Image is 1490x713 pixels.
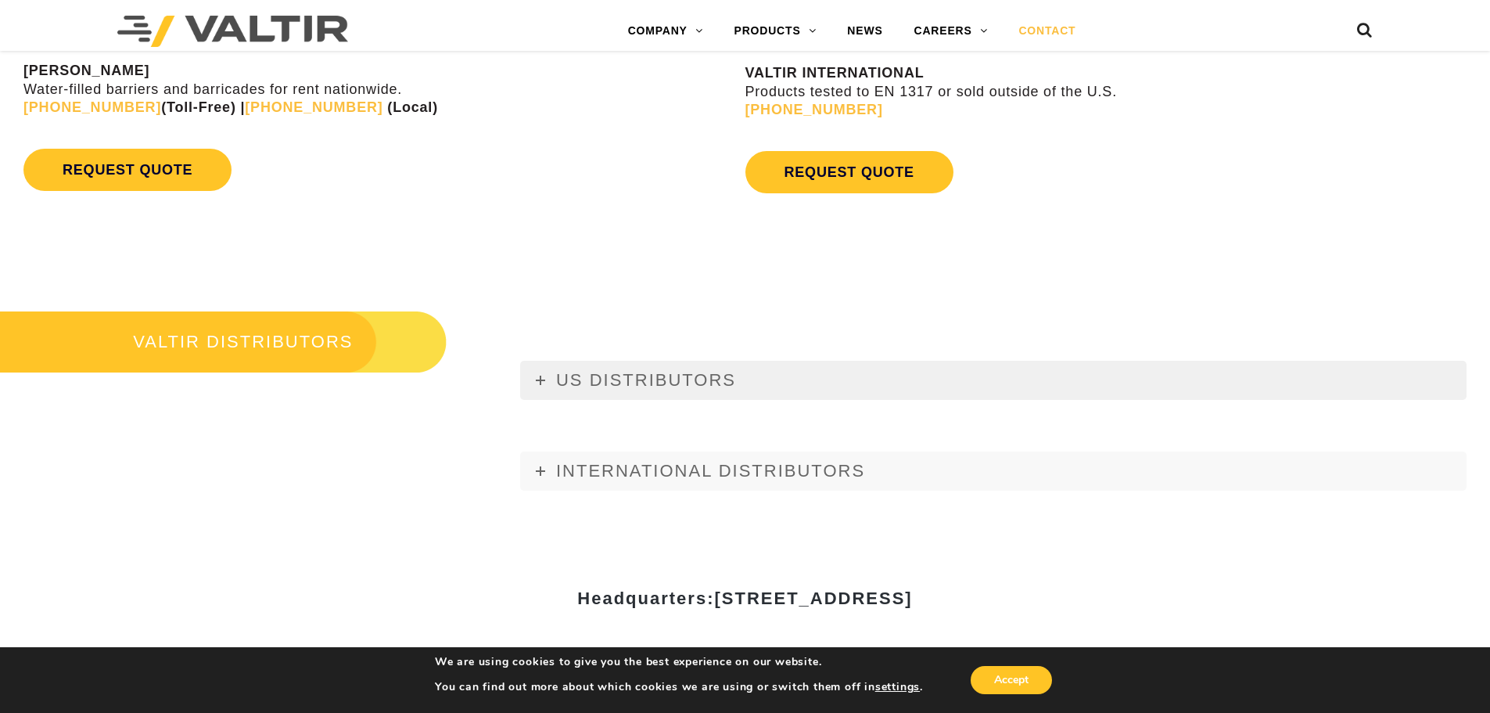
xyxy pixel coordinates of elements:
[745,151,953,193] a: REQUEST QUOTE
[23,99,245,115] strong: (Toll-Free) |
[23,62,741,117] p: Water-filled barriers and barricades for rent nationwide.
[556,461,865,481] span: INTERNATIONAL DISTRIBUTORS
[745,65,925,81] strong: VALTIR INTERNATIONAL
[875,680,920,694] button: settings
[387,99,438,115] strong: (Local)
[520,361,1467,400] a: US DISTRIBUTORS
[612,16,719,47] a: COMPANY
[899,16,1004,47] a: CAREERS
[1003,16,1091,47] a: CONTACT
[117,16,348,47] img: Valtir
[831,16,898,47] a: NEWS
[435,655,923,669] p: We are using cookies to give you the best experience on our website.
[23,149,232,191] a: REQUEST QUOTE
[714,589,912,608] span: [STREET_ADDRESS]
[435,680,923,694] p: You can find out more about which cookies we are using or switch them off in .
[23,63,149,78] strong: [PERSON_NAME]
[971,666,1052,694] button: Accept
[520,452,1467,491] a: INTERNATIONAL DISTRIBUTORS
[577,589,912,608] strong: Headquarters:
[745,102,883,117] a: [PHONE_NUMBER]
[719,16,832,47] a: PRODUCTS
[556,370,736,390] span: US DISTRIBUTORS
[245,99,382,115] a: [PHONE_NUMBER]
[23,99,161,115] a: [PHONE_NUMBER]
